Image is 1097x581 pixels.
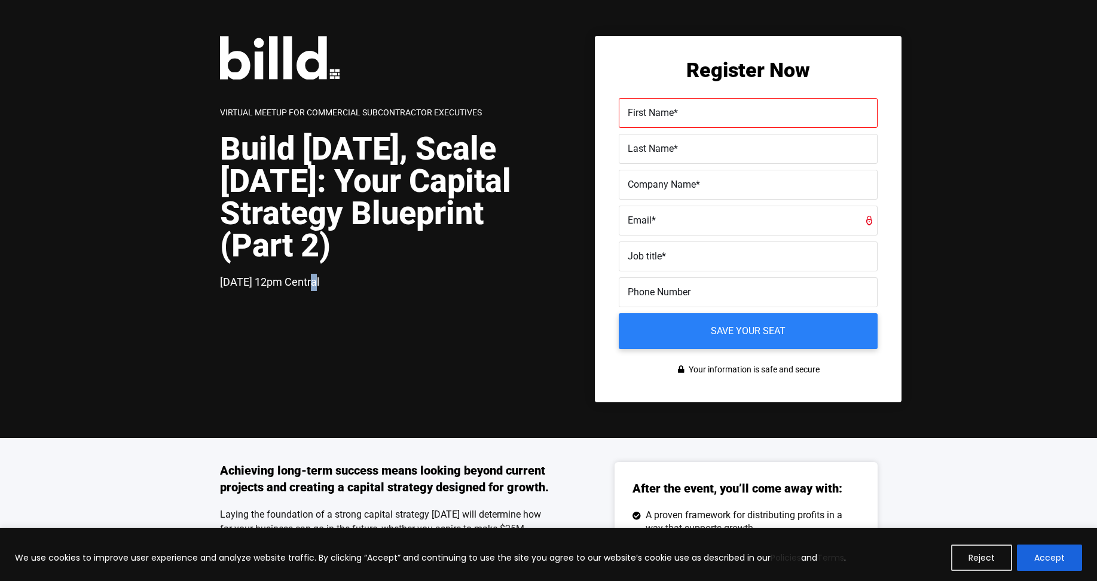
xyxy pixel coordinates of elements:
input: Save your seat [619,313,878,349]
h1: Build [DATE], Scale [DATE]: Your Capital Strategy Blueprint (Part 2) [220,133,549,262]
span: Your information is safe and secure [686,361,820,378]
span: Last Name [628,143,674,154]
p: Laying the foundation of a strong capital strategy [DATE] will determine how far your business ca... [220,507,549,551]
span: Email [628,215,652,226]
span: [DATE] 12pm Central [220,276,319,288]
h3: After the event, you’ll come away with: [632,480,860,497]
a: Policies [771,552,801,564]
span: Job title [628,250,662,262]
span: Virtual Meetup for Commercial Subcontractor Executives [220,108,482,117]
h2: Register Now [619,60,878,80]
span: Company Name [628,179,696,190]
p: We use cookies to improve user experience and analyze website traffic. By clicking “Accept” and c... [15,551,846,565]
a: Terms [817,552,844,564]
h3: Achieving long-term success means looking beyond current projects and creating a capital strategy... [220,462,549,496]
span: A proven framework for distributing profits in a way that supports growth [643,509,860,536]
button: Accept [1017,545,1082,571]
span: First Name [628,107,674,118]
span: Phone Number [628,286,690,298]
button: Reject [951,545,1012,571]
